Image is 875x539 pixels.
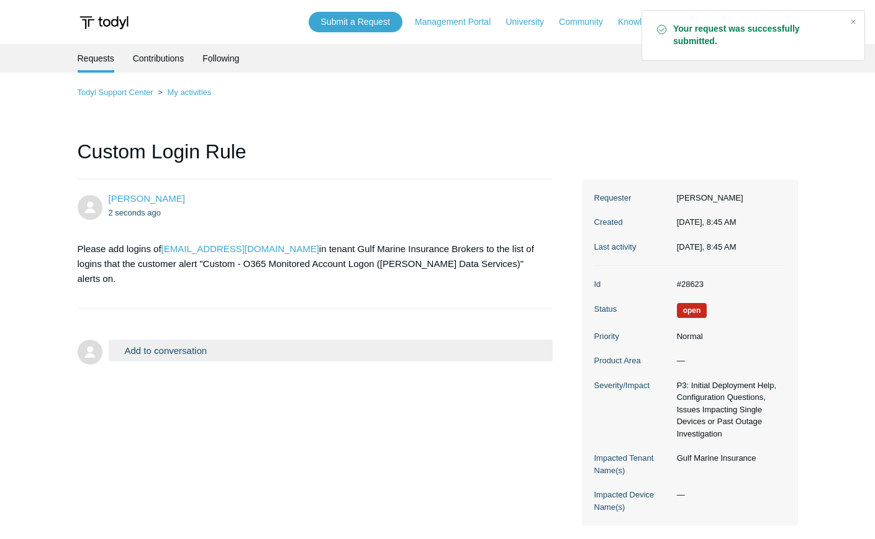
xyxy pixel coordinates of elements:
dd: #28623 [671,278,786,291]
dd: — [671,355,786,367]
h1: Custom Login Rule [78,137,553,179]
dt: Requester [594,192,671,204]
a: Submit a Request [309,12,402,32]
a: Following [202,44,239,73]
dt: Last activity [594,241,671,253]
dt: Id [594,278,671,291]
dt: Status [594,303,671,315]
dt: Severity/Impact [594,379,671,392]
li: Todyl Support Center [78,88,156,97]
dd: Gulf Marine Insurance [671,452,786,464]
a: Management Portal [415,16,503,29]
dd: — [671,489,786,501]
dd: P3: Initial Deployment Help, Configuration Questions, Issues Impacting Single Devices or Past Out... [671,379,786,440]
time: 10/03/2025, 08:45 [677,217,737,227]
li: Requests [78,44,114,73]
a: Contributions [133,44,184,73]
button: Add to conversation [109,340,553,361]
dd: Normal [671,330,786,343]
span: Kenny Grayson [109,193,185,204]
img: Todyl Support Center Help Center home page [78,11,130,34]
dt: Product Area [594,355,671,367]
a: Community [559,16,615,29]
a: My activities [167,88,211,97]
time: 10/03/2025, 08:45 [677,242,737,251]
li: My activities [155,88,211,97]
dt: Impacted Device Name(s) [594,489,671,513]
p: Please add logins of in tenant Gulf Marine Insurance Brokers to the list of logins that the custo... [78,242,541,286]
div: Close [845,13,862,30]
a: Knowledge Base [618,16,696,29]
a: University [506,16,556,29]
a: [PERSON_NAME] [109,193,185,204]
dt: Created [594,216,671,229]
strong: Your request was successfully submitted. [673,23,840,48]
dd: [PERSON_NAME] [671,192,786,204]
time: 10/03/2025, 08:45 [109,208,161,217]
a: [EMAIL_ADDRESS][DOMAIN_NAME] [161,243,319,254]
dt: Priority [594,330,671,343]
a: Todyl Support Center [78,88,153,97]
span: We are working on a response for you [677,303,707,318]
dt: Impacted Tenant Name(s) [594,452,671,476]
